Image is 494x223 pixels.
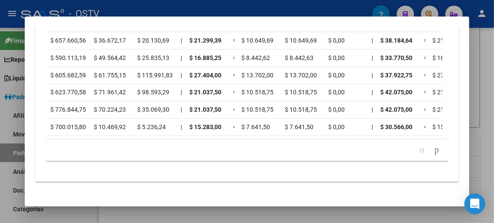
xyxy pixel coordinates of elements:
[372,37,373,44] span: |
[372,123,373,130] span: |
[94,37,126,44] span: $ 36.672,17
[51,123,86,130] span: $ 700.015,80
[285,89,317,96] span: $ 10.518,75
[416,145,428,155] a: go to previous page
[381,89,413,96] span: $ 42.075,00
[233,54,237,61] span: =
[433,106,465,113] span: $ 21.037,50
[381,123,413,130] span: $ 30.566,00
[381,54,413,61] span: $ 33.770,50
[190,54,222,61] span: $ 16.885,25
[138,37,170,44] span: $ 20.130,69
[94,72,126,79] span: $ 61.755,15
[51,89,86,96] span: $ 623.770,58
[94,89,126,96] span: $ 71.961,42
[424,72,428,79] span: =
[329,123,345,130] span: $ 0,00
[329,106,345,113] span: $ 0,00
[181,72,182,79] span: |
[285,123,314,130] span: $ 7.641,50
[329,37,345,44] span: $ 0,00
[433,54,465,61] span: $ 16.885,25
[242,106,274,113] span: $ 10.518,75
[94,54,126,61] span: $ 49.564,42
[138,89,170,96] span: $ 98.593,29
[242,54,270,61] span: $ 8.442,62
[372,89,373,96] span: |
[51,72,86,79] span: $ 605.682,59
[190,89,222,96] span: $ 21.037,50
[242,123,270,130] span: $ 7.641,50
[424,37,428,44] span: =
[431,145,443,155] a: go to next page
[242,89,274,96] span: $ 10.518,75
[94,123,126,130] span: $ 10.469,92
[51,54,86,61] span: $ 590.113,19
[51,37,86,44] span: $ 657.660,56
[181,123,182,130] span: |
[433,37,465,44] span: $ 21.299,39
[424,123,428,130] span: =
[329,54,345,61] span: $ 0,00
[381,106,413,113] span: $ 42.075,00
[138,72,173,79] span: $ 115.991,83
[138,123,166,130] span: $ 5.236,24
[51,106,86,113] span: $ 776.844,75
[381,72,413,79] span: $ 37.922,75
[138,54,170,61] span: $ 25.835,13
[138,106,170,113] span: $ 35.069,30
[181,54,182,61] span: |
[285,37,317,44] span: $ 10.649,69
[242,37,274,44] span: $ 10.649,69
[372,72,373,79] span: |
[329,72,345,79] span: $ 0,00
[233,106,237,113] span: =
[233,89,237,96] span: =
[181,106,182,113] span: |
[285,72,317,79] span: $ 13.702,00
[190,123,222,130] span: $ 15.283,00
[94,106,126,113] span: $ 70.224,23
[381,37,413,44] span: $ 38.184,64
[233,72,237,79] span: =
[372,106,373,113] span: |
[424,89,428,96] span: =
[233,37,237,44] span: =
[433,72,465,79] span: $ 27.404,00
[190,72,222,79] span: $ 27.404,00
[424,106,428,113] span: =
[190,37,222,44] span: $ 21.299,39
[424,54,428,61] span: =
[285,54,314,61] span: $ 8.442,63
[181,89,182,96] span: |
[285,106,317,113] span: $ 10.518,75
[433,89,465,96] span: $ 21.037,50
[433,123,465,130] span: $ 15.283,00
[329,89,345,96] span: $ 0,00
[190,106,222,113] span: $ 21.037,50
[233,123,237,130] span: =
[181,37,182,44] span: |
[464,193,485,214] div: Open Intercom Messenger
[372,54,373,61] span: |
[242,72,274,79] span: $ 13.702,00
